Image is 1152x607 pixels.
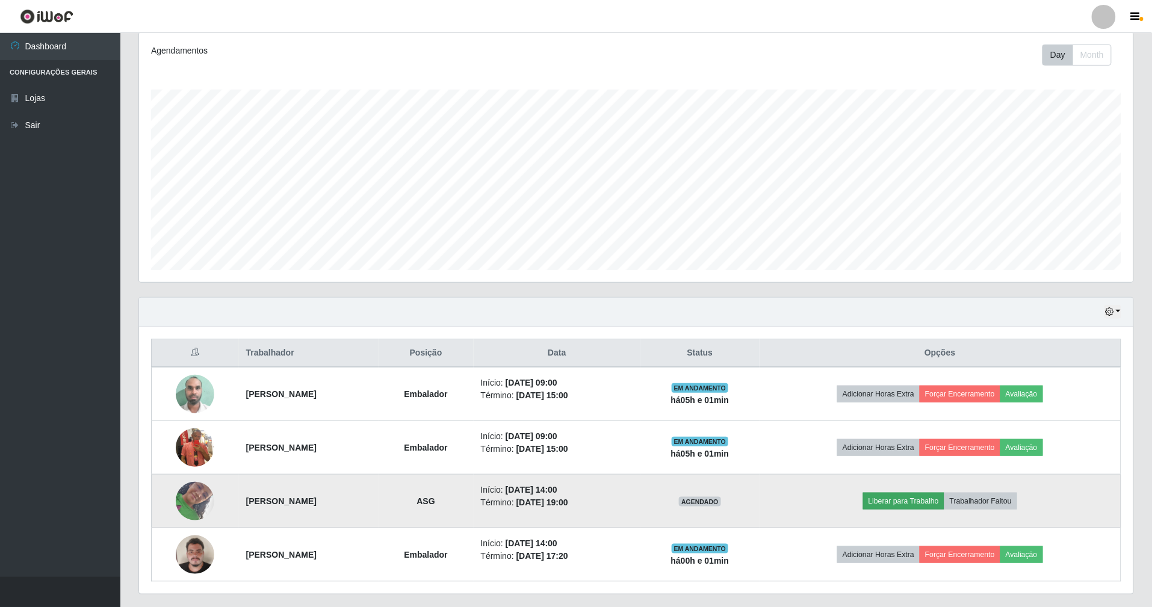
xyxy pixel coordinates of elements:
[671,449,729,458] strong: há 05 h e 01 min
[671,395,729,405] strong: há 05 h e 01 min
[1042,45,1073,66] button: Day
[176,368,214,419] img: 1751466407656.jpeg
[404,443,447,452] strong: Embalador
[920,439,1000,456] button: Forçar Encerramento
[246,443,317,452] strong: [PERSON_NAME]
[679,497,721,507] span: AGENDADO
[506,431,557,441] time: [DATE] 09:00
[920,386,1000,402] button: Forçar Encerramento
[481,537,634,550] li: Início:
[1042,45,1121,66] div: Toolbar with button groups
[1073,45,1112,66] button: Month
[516,498,568,507] time: [DATE] 19:00
[1042,45,1112,66] div: First group
[1000,386,1043,402] button: Avaliação
[944,493,1017,510] button: Trabalhador Faltou
[671,556,729,565] strong: há 00 h e 01 min
[481,389,634,402] li: Término:
[1000,439,1043,456] button: Avaliação
[474,339,641,368] th: Data
[516,444,568,454] time: [DATE] 15:00
[837,386,920,402] button: Adicionar Horas Extra
[506,485,557,495] time: [DATE] 14:00
[516,551,568,561] time: [DATE] 17:20
[1000,546,1043,563] button: Avaliação
[417,496,435,506] strong: ASG
[506,378,557,387] time: [DATE] 09:00
[246,389,317,399] strong: [PERSON_NAME]
[151,45,545,57] div: Agendamentos
[481,377,634,389] li: Início:
[379,339,474,368] th: Posição
[239,339,379,368] th: Trabalhador
[672,544,729,553] span: EM ANDAMENTO
[863,493,944,510] button: Liberar para Trabalho
[176,413,214,482] img: 1753635864219.jpeg
[837,439,920,456] button: Adicionar Horas Extra
[404,389,447,399] strong: Embalador
[246,496,317,506] strong: [PERSON_NAME]
[481,550,634,562] li: Término:
[481,430,634,443] li: Início:
[672,383,729,393] span: EM ANDAMENTO
[640,339,760,368] th: Status
[481,443,634,455] li: Término:
[672,437,729,446] span: EM ANDAMENTO
[837,546,920,563] button: Adicionar Horas Extra
[920,546,1000,563] button: Forçar Encerramento
[246,550,317,559] strong: [PERSON_NAME]
[20,9,73,24] img: CoreUI Logo
[176,529,214,580] img: 1701355705796.jpeg
[760,339,1121,368] th: Opções
[516,390,568,400] time: [DATE] 15:00
[404,550,447,559] strong: Embalador
[176,467,214,535] img: 1757074441917.jpeg
[481,496,634,509] li: Término:
[506,538,557,548] time: [DATE] 14:00
[481,484,634,496] li: Início:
